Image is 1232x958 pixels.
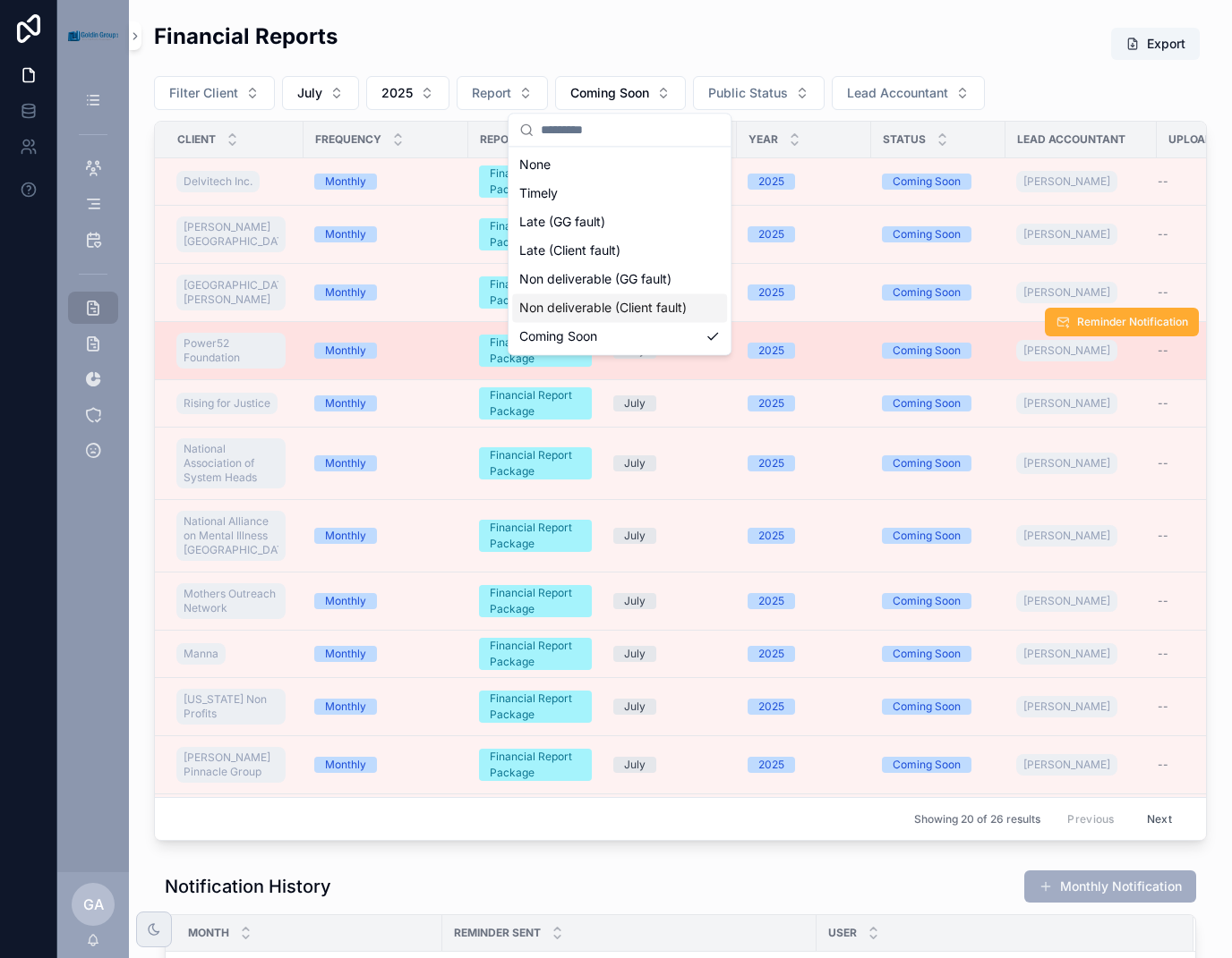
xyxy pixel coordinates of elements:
div: 2025 [758,528,784,544]
a: 2025 [748,455,860,471]
div: Suggestions [509,147,731,354]
a: Coming Soon [882,455,995,471]
span: [PERSON_NAME] [1023,174,1110,189]
a: National Alliance on Mental Illness [GEOGRAPHIC_DATA] [176,507,293,564]
a: Coming Soon [882,226,995,242]
button: Monthly Notification [1024,870,1196,903]
a: Monthly [314,528,458,544]
a: Coming Soon [882,593,995,609]
div: July [624,593,646,609]
div: Late (GG fault) [512,208,727,236]
span: 2025 [381,84,413,102]
span: -- [1158,285,1168,300]
a: Financial Report Package [479,447,592,479]
a: [US_STATE] Non Profits [176,685,293,728]
a: Financial Report Package [479,387,592,420]
a: Monthly [314,284,458,301]
button: Next [1134,805,1185,833]
a: [PERSON_NAME] [1016,750,1146,779]
span: -- [1158,758,1168,772]
div: 2025 [758,757,784,773]
a: 2025 [748,699,860,715]
a: National Association of System Heads [176,435,293,492]
span: [GEOGRAPHIC_DATA][PERSON_NAME] [184,278,278,307]
a: [PERSON_NAME] [1016,449,1146,478]
a: [PERSON_NAME][GEOGRAPHIC_DATA] [176,213,293,256]
div: Monthly [325,699,366,715]
span: [PERSON_NAME] [1023,456,1110,471]
a: Monthly [314,343,458,359]
a: Coming Soon [882,699,995,715]
div: Coming Soon [512,322,727,351]
a: [PERSON_NAME] [1016,692,1146,721]
a: Mothers Outreach Network [176,580,293,623]
a: Coming Soon [882,284,995,301]
div: 2025 [758,593,784,609]
span: -- [1158,699,1168,714]
div: Coming Soon [893,174,961,190]
div: Monthly [325,528,366,544]
span: [PERSON_NAME] [1023,647,1110,661]
a: Financial Report Package [479,749,592,781]
span: Report [472,84,511,102]
a: Monthly [314,226,458,242]
a: Monthly [314,646,458,662]
a: 2025 [748,593,860,609]
span: Showing 20 of 26 results [914,812,1040,827]
a: Financial Report Package [479,691,592,723]
button: Select Button [832,76,985,110]
a: Financial Report Package [479,520,592,552]
span: [PERSON_NAME] [1023,594,1110,608]
button: Select Button [154,76,275,110]
span: -- [1158,529,1168,543]
span: [PERSON_NAME] [1023,227,1110,242]
span: [PERSON_NAME] [1023,758,1110,772]
div: 2025 [758,646,784,662]
button: Select Button [555,76,686,110]
a: 2025 [748,226,860,242]
a: [PERSON_NAME] [1016,220,1146,249]
span: [US_STATE] Non Profits [184,692,278,721]
div: 2025 [758,395,784,411]
a: Coming Soon [882,174,995,190]
a: [GEOGRAPHIC_DATA][PERSON_NAME] [176,271,293,314]
span: Power52 Foundation [184,336,278,365]
a: 2025 [748,528,860,544]
div: Coming Soon [893,699,961,715]
div: Coming Soon [893,757,961,773]
a: [PERSON_NAME] [1016,643,1117,665]
a: Monthly [314,455,458,471]
a: [PERSON_NAME] [1016,393,1117,414]
div: Monthly [325,455,366,471]
a: July [613,757,726,773]
div: Monthly [325,395,366,411]
div: Coming Soon [893,528,961,544]
span: National Alliance on Mental Illness [GEOGRAPHIC_DATA] [184,514,278,557]
div: July [624,528,646,544]
div: Monthly [325,284,366,301]
div: Financial Report Package [490,638,581,670]
div: July [624,395,646,411]
h1: Notification History [165,874,331,899]
div: July [624,699,646,715]
div: 2025 [758,699,784,715]
button: Select Button [693,76,825,110]
a: July [613,699,726,715]
a: Financial Report Package [479,638,592,670]
div: Monthly [325,343,366,359]
a: Power52 Foundation [176,333,286,369]
div: scrollable content [57,72,129,490]
div: Coming Soon [893,343,961,359]
div: July [624,757,646,773]
a: Monthly [314,757,458,773]
button: Reminder Notification [1045,308,1199,336]
span: National Association of System Heads [184,442,278,485]
a: 2025 [748,174,860,190]
div: Financial Report Package [490,335,581,367]
a: Coming Soon [882,646,995,662]
button: Select Button [282,76,359,110]
span: Frequency [315,132,381,147]
span: -- [1158,456,1168,471]
a: 2025 [748,395,860,411]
